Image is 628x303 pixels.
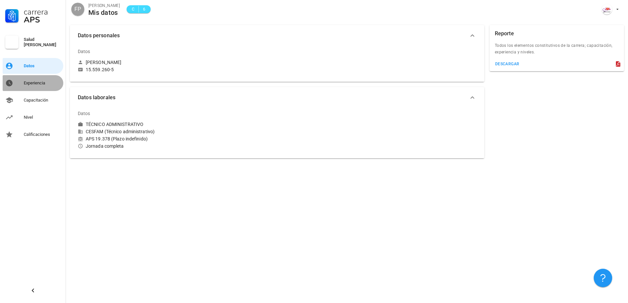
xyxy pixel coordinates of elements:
[24,132,61,137] div: Calificaciones
[78,129,274,135] div: CESFAM (Técnico administrativo)
[3,75,63,91] a: Experiencia
[71,3,84,16] div: avatar
[86,59,121,65] div: [PERSON_NAME]
[24,98,61,103] div: Capacitación
[24,16,61,24] div: APS
[24,8,61,16] div: Carrera
[495,25,514,42] div: Reporte
[78,31,468,40] span: Datos personales
[3,58,63,74] a: Datos
[86,121,143,127] div: TÉCNICO ADMINISTRATIVO
[78,136,274,142] div: APS 19.378 (Plazo indefinido)
[141,6,147,13] span: 6
[24,115,61,120] div: Nivel
[78,93,468,102] span: Datos laborales
[24,37,61,47] div: Salud [PERSON_NAME]
[88,9,120,16] div: Mis datos
[70,87,484,108] button: Datos laborales
[131,6,136,13] span: C
[3,92,63,108] a: Capacitación
[602,4,612,15] div: avatar
[492,59,522,69] button: descargar
[88,2,120,9] div: [PERSON_NAME]
[24,63,61,69] div: Datos
[3,127,63,142] a: Calificaciones
[78,106,90,121] div: Datos
[78,143,274,149] div: Jornada completa
[3,109,63,125] a: Nivel
[490,42,624,59] div: Todos los elementos constitutivos de la carrera; capacitación, experiencia y niveles.
[495,62,520,66] div: descargar
[75,3,81,16] span: FP
[78,44,90,59] div: Datos
[70,25,484,46] button: Datos personales
[86,67,114,73] div: 15.559.260-5
[24,80,61,86] div: Experiencia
